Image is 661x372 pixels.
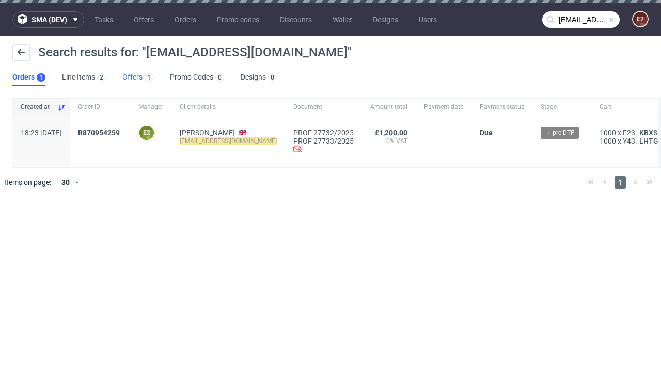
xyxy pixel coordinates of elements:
[180,129,235,137] a: [PERSON_NAME]
[55,175,74,190] div: 30
[637,129,659,137] a: KBXS
[139,126,154,140] figcaption: e2
[293,129,354,137] a: PROF 27732/2025
[78,103,122,112] span: Order ID
[147,74,151,81] div: 1
[370,137,407,145] span: 0% VAT
[122,69,153,86] a: Offers1
[545,128,575,137] span: → pre-DTP
[293,137,354,145] a: PROF 27733/2025
[170,69,224,86] a: Promo Codes0
[21,103,53,112] span: Created at
[241,69,277,86] a: Designs0
[370,103,407,112] span: Amount total
[21,129,61,137] span: 18:23 [DATE]
[424,129,463,155] span: -
[541,103,583,112] span: Stage
[293,103,354,112] span: Document
[4,177,51,188] span: Items on page:
[424,103,463,112] span: Payment date
[168,11,202,28] a: Orders
[367,11,404,28] a: Designs
[600,137,660,145] div: x
[633,12,648,26] figcaption: e2
[623,137,637,145] span: Y43.
[88,11,119,28] a: Tasks
[180,103,277,112] span: Client details
[211,11,265,28] a: Promo codes
[413,11,443,28] a: Users
[39,74,43,81] div: 1
[480,129,493,137] span: Due
[623,129,637,137] span: F23.
[12,11,84,28] button: sma (dev)
[326,11,358,28] a: Wallet
[180,137,277,145] mark: [EMAIL_ADDRESS][DOMAIN_NAME]
[600,103,660,112] span: Cart
[600,137,616,145] span: 1000
[78,129,122,137] a: R870954259
[600,129,616,137] span: 1000
[480,103,524,112] span: Payment status
[637,137,660,145] a: LHTG
[271,74,274,81] div: 0
[128,11,160,28] a: Offers
[62,69,106,86] a: Line Items2
[100,74,103,81] div: 2
[138,103,163,112] span: Manager
[274,11,318,28] a: Discounts
[12,69,45,86] a: Orders1
[600,129,660,137] div: x
[78,129,120,137] span: R870954259
[38,45,352,59] span: Search results for: "[EMAIL_ADDRESS][DOMAIN_NAME]"
[375,129,407,137] span: £1,200.00
[32,16,67,23] span: sma (dev)
[615,176,626,189] span: 1
[218,74,222,81] div: 0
